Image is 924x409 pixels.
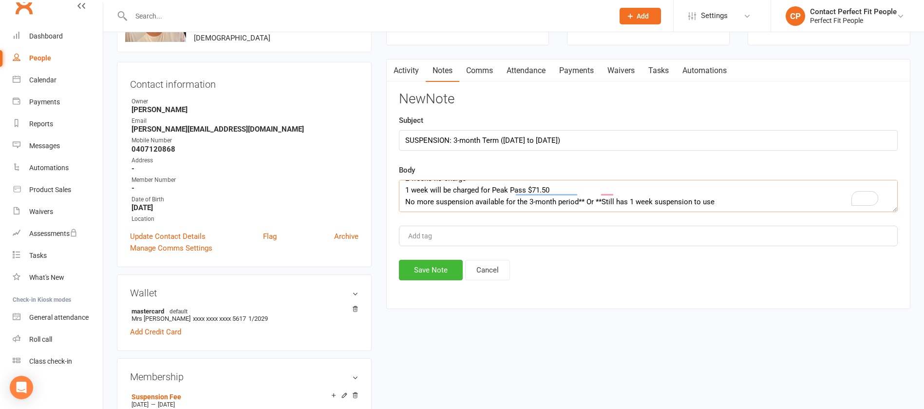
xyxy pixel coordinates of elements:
a: Archive [334,231,358,242]
a: General attendance kiosk mode [13,307,103,329]
a: Tasks [641,59,676,82]
a: Payments [13,91,103,113]
div: Perfect Fit People [810,16,897,25]
div: People [29,54,51,62]
div: Location [132,214,358,224]
a: People [13,47,103,69]
strong: - [132,164,358,173]
div: Email [132,117,358,126]
div: Payments [29,98,60,106]
a: Roll call [13,329,103,351]
a: Flag [263,231,277,242]
input: optional [399,130,898,151]
a: Waivers [601,59,641,82]
a: Dashboard [13,25,103,47]
a: Suspension Fee [132,393,181,401]
input: Add tag [407,230,441,242]
strong: - [132,184,358,193]
span: xxxx xxxx xxxx 5617 [193,315,246,322]
label: Subject [399,115,423,126]
span: [DEMOGRAPHIC_DATA] [194,34,270,42]
span: Settings [701,5,728,27]
a: Attendance [500,59,552,82]
div: Member Number [132,175,358,185]
a: Messages [13,135,103,157]
span: 1/2029 [248,315,268,322]
div: Reports [29,120,53,128]
h3: Membership [130,371,358,382]
div: Address [132,156,358,165]
a: Reports [13,113,103,135]
div: Open Intercom Messenger [10,376,33,399]
strong: mastercard [132,307,354,315]
span: Add [637,12,649,20]
div: What's New [29,273,64,281]
label: Body [399,164,415,176]
button: Cancel [465,260,510,280]
h3: New Note [399,92,898,107]
div: Assessments [29,230,77,237]
strong: [PERSON_NAME][EMAIL_ADDRESS][DOMAIN_NAME] [132,125,358,134]
a: Comms [459,59,500,82]
strong: [DATE] [132,203,358,212]
div: Class check-in [29,357,72,365]
button: Save Note [399,260,463,280]
strong: [PERSON_NAME] [132,105,358,114]
div: Tasks [29,252,47,259]
div: — [129,401,358,409]
div: Mobile Number [132,136,358,145]
button: Add [620,8,661,24]
a: Notes [426,59,459,82]
div: Contact Perfect Fit People [810,7,897,16]
a: Manage Comms Settings [130,242,212,254]
a: Waivers [13,201,103,223]
div: Dashboard [29,32,63,40]
a: Add Credit Card [130,326,181,338]
a: Class kiosk mode [13,351,103,372]
a: What's New [13,267,103,289]
span: default [167,307,190,315]
div: Messages [29,142,60,150]
div: Calendar [29,76,57,84]
a: Product Sales [13,179,103,201]
div: Product Sales [29,186,71,194]
a: Assessments [13,223,103,245]
div: Date of Birth [132,195,358,204]
a: Tasks [13,245,103,267]
input: Search... [128,9,607,23]
strong: 0407120868 [132,145,358,154]
span: [DATE] [132,401,149,408]
div: Roll call [29,335,52,343]
h3: Wallet [130,288,358,298]
a: Activity [387,59,426,82]
a: Calendar [13,69,103,91]
textarea: To enrich screen reader interactions, please activate Accessibility in Grammarly extension settings [399,180,898,212]
div: Automations [29,164,69,172]
span: [DATE] [158,401,175,408]
a: Automations [13,157,103,179]
li: Mrs [PERSON_NAME] [130,306,358,324]
div: Waivers [29,208,53,215]
div: General attendance [29,313,89,321]
a: Payments [552,59,601,82]
div: CP [786,6,805,26]
h3: Contact information [130,75,358,90]
a: Update Contact Details [130,231,206,242]
div: Owner [132,97,358,106]
a: Automations [676,59,734,82]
